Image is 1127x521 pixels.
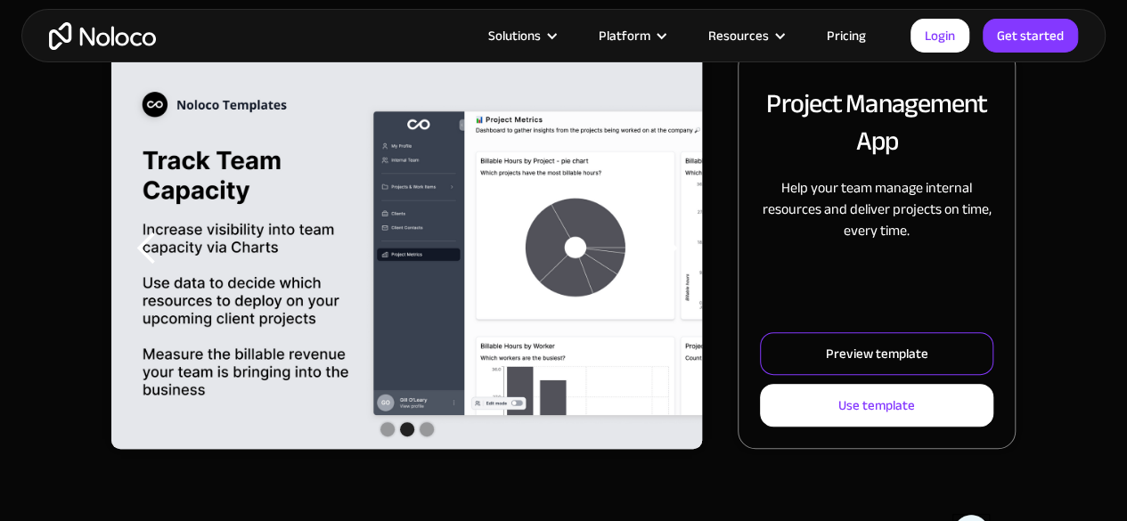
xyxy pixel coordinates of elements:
div: Show slide 2 of 3 [400,422,414,436]
a: home [49,22,156,50]
div: Solutions [466,24,576,47]
div: carousel [111,48,702,449]
div: Resources [686,24,804,47]
a: Login [911,19,969,53]
a: Preview template [760,332,993,375]
div: previous slide [111,48,183,449]
div: Platform [599,24,650,47]
a: Pricing [804,24,888,47]
div: Resources [708,24,769,47]
div: 2 of 3 [111,48,702,449]
div: Show slide 3 of 3 [420,422,434,436]
a: Use template [760,384,993,427]
div: Show slide 1 of 3 [380,422,395,436]
div: Platform [576,24,686,47]
div: Use template [838,394,915,417]
h2: Project Management App [760,85,993,159]
a: Get started [983,19,1078,53]
div: Solutions [488,24,541,47]
div: next slide [631,48,702,449]
p: Help your team manage internal resources and deliver projects on time, every time. [760,177,993,241]
div: Preview template [826,342,928,365]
